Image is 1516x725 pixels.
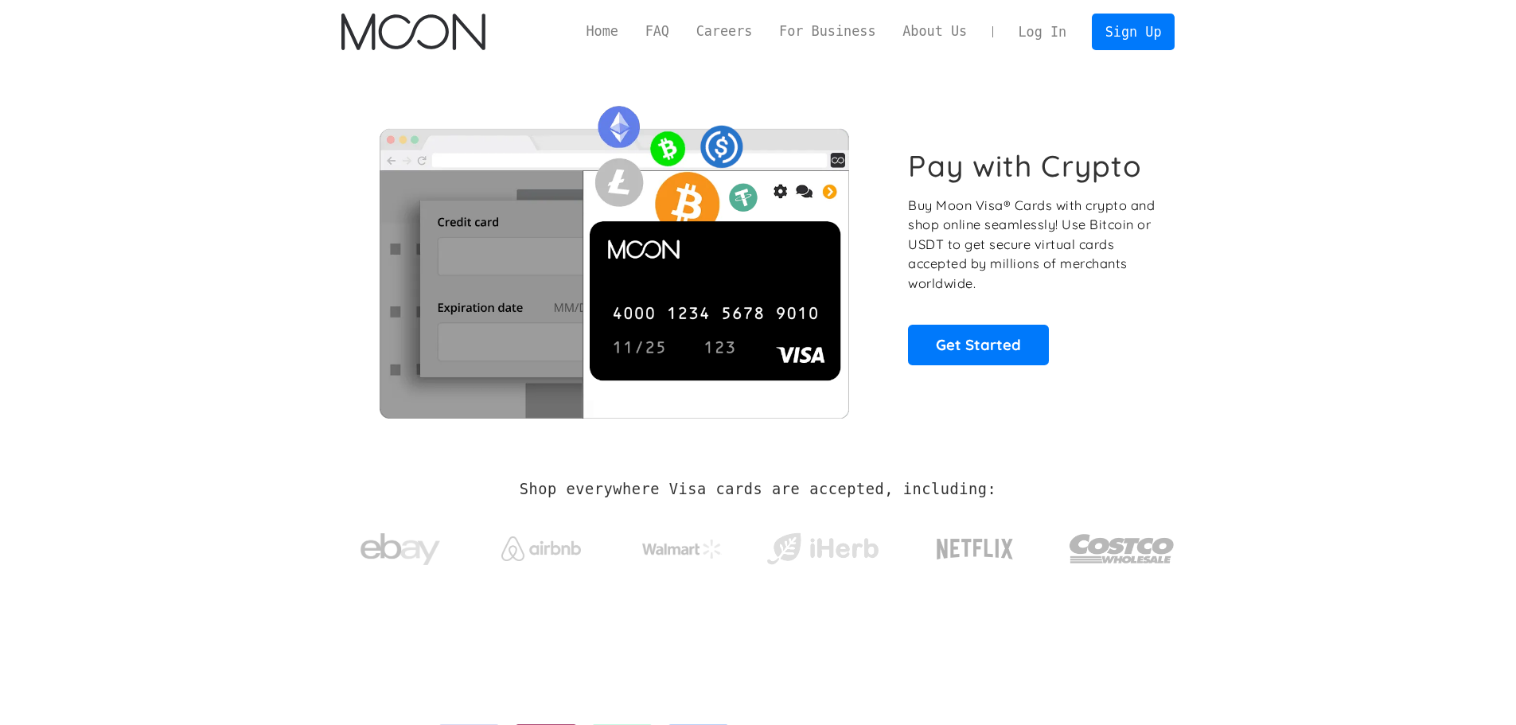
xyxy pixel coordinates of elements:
a: Netflix [904,513,1046,577]
img: Moon Cards let you spend your crypto anywhere Visa is accepted. [341,95,887,418]
a: Airbnb [481,520,600,569]
img: Airbnb [501,536,581,561]
img: Moon Logo [341,14,485,50]
img: Netflix [935,529,1015,569]
a: Walmart [622,524,741,567]
a: FAQ [632,21,683,41]
a: Log In [1005,14,1080,49]
a: Costco [1069,503,1175,587]
a: ebay [341,509,460,583]
a: home [341,14,485,50]
a: Home [573,21,632,41]
h1: Pay with Crypto [908,148,1142,184]
a: For Business [766,21,889,41]
a: Get Started [908,325,1049,364]
a: Sign Up [1092,14,1175,49]
img: Costco [1069,519,1175,579]
a: Careers [683,21,766,41]
a: iHerb [763,513,882,578]
a: About Us [889,21,980,41]
img: ebay [360,524,440,575]
h2: Shop everywhere Visa cards are accepted, including: [520,481,996,498]
img: iHerb [763,528,882,570]
p: Buy Moon Visa® Cards with crypto and shop online seamlessly! Use Bitcoin or USDT to get secure vi... [908,196,1157,294]
img: Walmart [642,540,722,559]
